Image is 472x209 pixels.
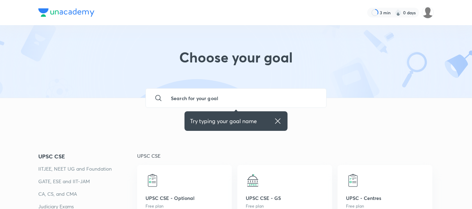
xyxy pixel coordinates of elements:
h1: Choose your goal [179,49,293,74]
a: GATE, ESE and IIT-JAM [38,177,137,186]
p: UPSC CSE [137,152,434,159]
img: Company Logo [38,8,94,17]
img: UPSC - Centres [346,173,360,187]
img: UPSC CSE - Optional [145,173,159,187]
a: IITJEE, NEET UG and Foundation [38,165,137,173]
div: Try typing your goal name [190,117,282,125]
input: Search for your goal [165,89,321,107]
a: UPSC CSE [38,152,137,161]
p: UPSC - Centres [346,194,424,202]
img: UPSC CSE - GS [246,173,260,187]
p: UPSC CSE - Optional [145,194,223,202]
p: UPSC CSE - GS [246,194,324,202]
img: streak [395,9,402,16]
img: Yuvraj M [422,7,434,18]
a: CA, CS, and CMA [38,190,137,198]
